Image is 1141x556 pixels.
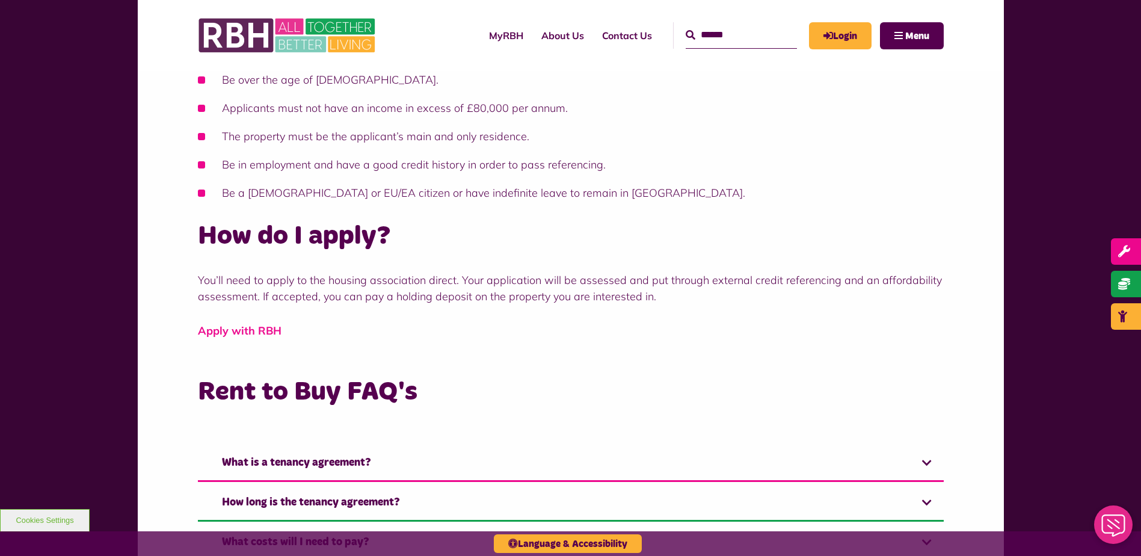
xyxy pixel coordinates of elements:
[686,22,797,48] input: Search
[198,485,944,522] a: How long is the tenancy agreement?
[809,22,872,49] a: MyRBH
[198,12,378,59] img: RBH
[532,19,593,52] a: About Us
[198,445,944,482] a: What is a tenancy agreement?
[198,324,281,338] a: Apply with RBH - open in a new tab - target website may not be available
[198,375,944,409] h3: Rent to Buy FAQ's
[198,185,944,201] li: Be a [DEMOGRAPHIC_DATA] or EU/EA citizen or have indefinite leave to remain in [GEOGRAPHIC_DATA].
[494,534,642,553] button: Language & Accessibility
[198,219,944,253] h2: How do I apply?
[593,19,661,52] a: Contact Us
[198,72,944,88] li: Be over the age of [DEMOGRAPHIC_DATA].
[880,22,944,49] button: Navigation
[480,19,532,52] a: MyRBH
[198,272,944,304] p: You’ll need to apply to the housing association direct. Your application will be assessed and put...
[1087,502,1141,556] iframe: Netcall Web Assistant for live chat
[905,31,929,41] span: Menu
[198,128,944,144] li: The property must be the applicant’s main and only residence.
[198,100,944,116] li: Applicants must not have an income in excess of £80,000 per annum.
[198,156,944,173] li: Be in employment and have a good credit history in order to pass referencing.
